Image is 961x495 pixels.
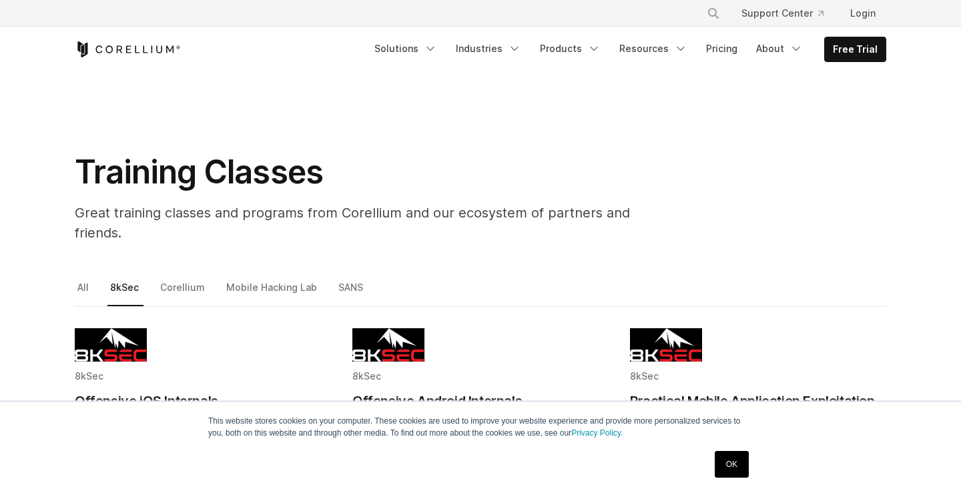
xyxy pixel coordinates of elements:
p: Great training classes and programs from Corellium and our ecosystem of partners and friends. [75,203,675,243]
span: 8kSec [75,370,103,382]
span: 8kSec [630,370,659,382]
a: Resources [611,37,695,61]
a: SANS [336,279,368,307]
a: OK [715,451,749,478]
a: Login [840,1,886,25]
span: 8kSec [352,370,381,382]
a: Solutions [366,37,445,61]
a: Products [532,37,609,61]
div: Navigation Menu [691,1,886,25]
a: Corellium Home [75,41,181,57]
a: 8kSec [107,279,143,307]
a: Free Trial [825,37,886,61]
h2: Offensive iOS Internals [75,391,331,411]
a: Industries [448,37,529,61]
img: 8KSEC logo [630,328,702,362]
a: Support Center [731,1,834,25]
a: Pricing [698,37,745,61]
h1: Training Classes [75,152,675,192]
button: Search [701,1,725,25]
div: Navigation Menu [366,37,886,62]
img: 8KSEC logo [75,328,147,362]
a: Privacy Policy. [571,428,623,438]
h2: Practical Mobile Application Exploitation [630,391,886,411]
a: About [748,37,811,61]
a: Mobile Hacking Lab [224,279,322,307]
p: This website stores cookies on your computer. These cookies are used to improve your website expe... [208,415,753,439]
h2: Offensive Android Internals [352,391,609,411]
img: 8KSEC logo [352,328,424,362]
a: All [75,279,93,307]
a: Corellium [157,279,210,307]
